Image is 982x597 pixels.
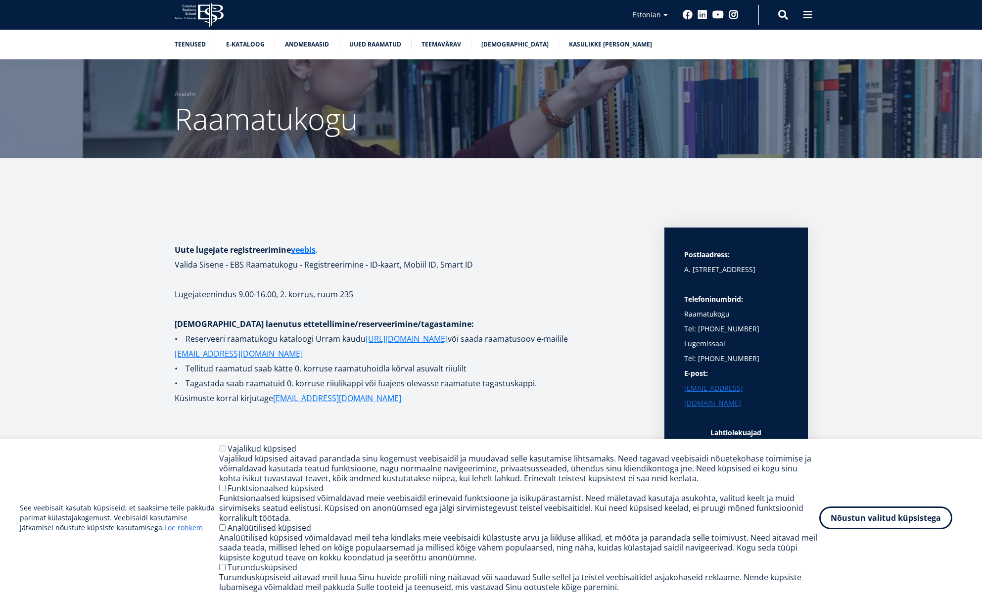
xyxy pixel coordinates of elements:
span: Raamatukogu [175,98,358,139]
strong: [DEMOGRAPHIC_DATA] laenutus ettetellimine/reserveerimine/tagastamine: [175,319,474,329]
a: [DEMOGRAPHIC_DATA] [481,40,549,49]
a: Kasulikke [PERSON_NAME] [569,40,652,49]
a: veebis [291,242,316,257]
h1: . Valida Sisene - EBS Raamatukogu - Registreerimine - ID-kaart, Mobiil ID, Smart ID [175,242,645,272]
a: Loe rohkem [164,523,203,533]
a: Andmebaasid [285,40,329,49]
div: Vajalikud küpsised aitavad parandada sinu kogemust veebisaidil ja muudavad selle kasutamise lihts... [219,454,819,483]
p: See veebisait kasutab küpsiseid, et saaksime teile pakkuda parimat külastajakogemust. Veebisaidi ... [20,503,219,533]
strong: Telefoninumbrid: [684,294,743,304]
strong: Lahtiolekuajad [710,428,761,437]
p: Tel: [PHONE_NUMBER] [684,351,788,366]
a: [EMAIL_ADDRESS][DOMAIN_NAME] [684,381,788,411]
div: Funktsionaalsed küpsised võimaldavad meie veebisaidil erinevaid funktsioone ja isikupärastamist. ... [219,493,819,523]
a: Teemavärav [421,40,461,49]
p: • Reserveeri raamatukogu kataloogi Urram kaudu või saada raamatusoov e-mailile [175,331,645,361]
a: Linkedin [698,10,707,20]
label: Analüütilised küpsised [228,522,311,533]
a: [URL][DOMAIN_NAME] [366,331,448,346]
a: Uued raamatud [349,40,401,49]
p: A. [STREET_ADDRESS] [684,262,788,277]
a: [EMAIL_ADDRESS][DOMAIN_NAME] [273,391,401,406]
div: Analüütilised küpsised võimaldavad meil teha kindlaks meie veebisaidi külastuste arvu ja liikluse... [219,533,819,562]
strong: E-post: [684,368,708,378]
a: E-kataloog [226,40,265,49]
button: Nõustun valitud küpsistega [819,506,952,529]
a: Teenused [175,40,206,49]
a: Instagram [729,10,739,20]
div: Turundusküpsiseid aitavad meil luua Sinu huvide profiili ning näitavad või saadavad Sulle sellel ... [219,572,819,592]
p: • Tagastada saab raamatuid 0. korruse riiulikappi või fuajees olevasse raamatute tagastuskappi. [175,376,645,391]
strong: Postiaadress: [684,250,730,259]
p: • Tellitud raamatud saab kätte 0. korruse raamatuhoidla kõrval asuvalt riiulilt [175,361,645,376]
strong: Uute lugejate registreerimine [175,244,316,255]
p: Küsimuste korral kirjutage [175,391,645,406]
p: Tel: [PHONE_NUMBER] Lugemissaal [684,321,788,351]
label: Vajalikud küpsised [228,443,296,454]
label: Turundusküpsised [228,562,297,573]
a: [EMAIL_ADDRESS][DOMAIN_NAME] [175,346,303,361]
label: Funktsionaalsed küpsised [228,483,324,494]
p: Lugejateenindus 9.00-16.00, 2. korrus, ruum 235 [175,287,645,302]
a: Avaleht [175,89,195,99]
a: Facebook [683,10,693,20]
p: Raamatukogu [684,292,788,321]
a: Youtube [712,10,724,20]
